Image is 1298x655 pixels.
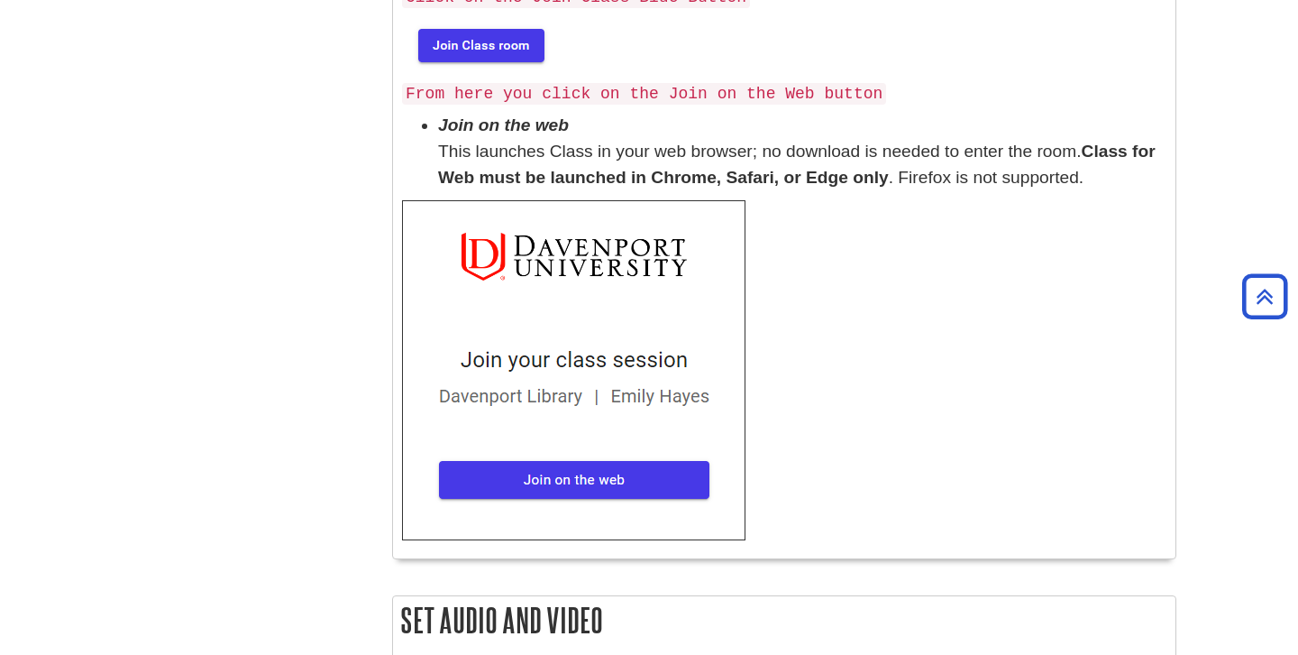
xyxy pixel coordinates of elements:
img: blue button [402,15,557,73]
h2: Set Audio and Video [393,596,1175,644]
li: This launches Class in your web browser; no download is needed to enter the room. . Firefox is no... [438,113,1166,190]
code: From here you click on the Join on the Web button [402,83,886,105]
a: Back to Top [1236,284,1293,309]
img: join class from web [402,200,745,540]
em: Join on the web [438,115,569,134]
b: Class for Web must be launched in Chrome, Safari, or Edge only [438,142,1156,187]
